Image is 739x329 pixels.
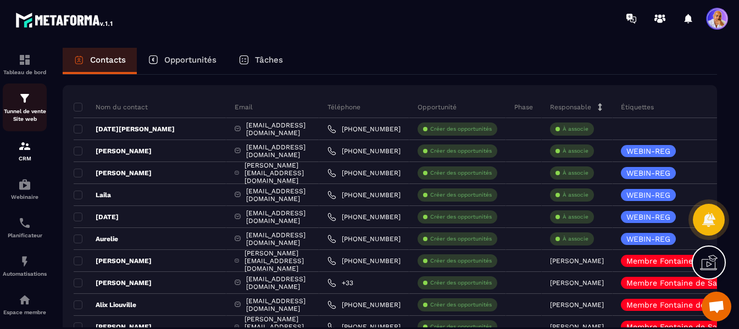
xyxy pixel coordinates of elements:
[550,301,604,309] p: [PERSON_NAME]
[430,169,492,177] p: Créer des opportunités
[418,103,457,111] p: Opportunité
[563,125,588,133] p: À associe
[74,278,152,287] p: [PERSON_NAME]
[430,235,492,243] p: Créer des opportunités
[3,271,47,277] p: Automatisations
[327,169,401,177] a: [PHONE_NUMBER]
[3,194,47,200] p: Webinaire
[74,235,118,243] p: Aurelie
[63,48,137,74] a: Contacts
[3,232,47,238] p: Planificateur
[626,301,737,309] p: Membre Fontaine de Saveurs
[550,103,591,111] p: Responsable
[430,147,492,155] p: Créer des opportunités
[74,103,148,111] p: Nom du contact
[74,300,136,309] p: Alix Liouville
[18,216,31,230] img: scheduler
[563,235,588,243] p: À associe
[327,213,401,221] a: [PHONE_NUMBER]
[626,279,737,287] p: Membre Fontaine de Saveurs
[255,55,283,65] p: Tâches
[327,278,353,287] a: +33
[430,191,492,199] p: Créer des opportunités
[626,191,670,199] p: WEBIN-REG
[430,301,492,309] p: Créer des opportunités
[15,10,114,30] img: logo
[18,53,31,66] img: formation
[18,293,31,306] img: automations
[430,125,492,133] p: Créer des opportunités
[563,191,588,199] p: À associe
[18,140,31,153] img: formation
[3,131,47,170] a: formationformationCRM
[621,103,654,111] p: Étiquettes
[3,83,47,131] a: formationformationTunnel de vente Site web
[702,292,731,321] div: Ouvrir le chat
[327,125,401,133] a: [PHONE_NUMBER]
[18,92,31,105] img: formation
[74,169,152,177] p: [PERSON_NAME]
[514,103,533,111] p: Phase
[74,125,175,133] p: [DATE][PERSON_NAME]
[327,103,360,111] p: Téléphone
[327,300,401,309] a: [PHONE_NUMBER]
[430,257,492,265] p: Créer des opportunités
[3,309,47,315] p: Espace membre
[74,147,152,155] p: [PERSON_NAME]
[550,279,604,287] p: [PERSON_NAME]
[430,279,492,287] p: Créer des opportunités
[227,48,294,74] a: Tâches
[3,285,47,324] a: automationsautomationsEspace membre
[137,48,227,74] a: Opportunités
[18,255,31,268] img: automations
[626,235,670,243] p: WEBIN-REG
[235,103,253,111] p: Email
[3,247,47,285] a: automationsautomationsAutomatisations
[74,256,152,265] p: [PERSON_NAME]
[626,147,670,155] p: WEBIN-REG
[563,147,588,155] p: À associe
[626,213,670,221] p: WEBIN-REG
[74,213,119,221] p: [DATE]
[626,169,670,177] p: WEBIN-REG
[90,55,126,65] p: Contacts
[18,178,31,191] img: automations
[563,169,588,177] p: À associe
[327,235,401,243] a: [PHONE_NUMBER]
[563,213,588,221] p: À associe
[3,108,47,123] p: Tunnel de vente Site web
[3,45,47,83] a: formationformationTableau de bord
[3,69,47,75] p: Tableau de bord
[327,191,401,199] a: [PHONE_NUMBER]
[430,213,492,221] p: Créer des opportunités
[164,55,216,65] p: Opportunités
[327,147,401,155] a: [PHONE_NUMBER]
[550,257,604,265] p: [PERSON_NAME]
[327,256,401,265] a: [PHONE_NUMBER]
[3,155,47,161] p: CRM
[626,257,737,265] p: Membre Fontaine de Saveurs
[74,191,111,199] p: Laila
[3,170,47,208] a: automationsautomationsWebinaire
[3,208,47,247] a: schedulerschedulerPlanificateur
